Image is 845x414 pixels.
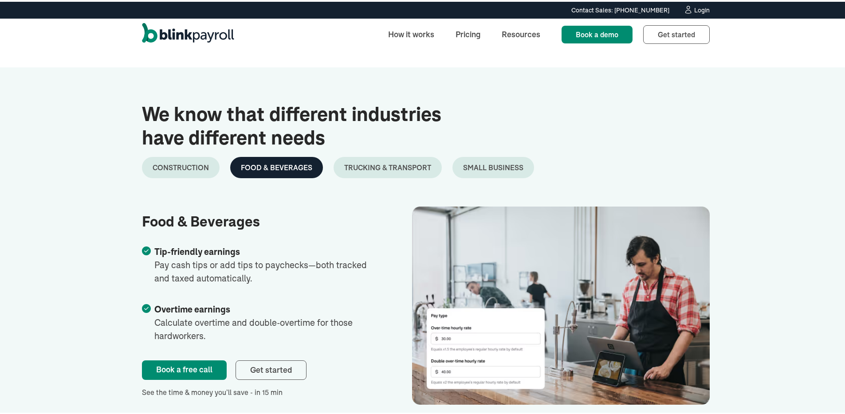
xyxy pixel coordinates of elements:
span: Overtime earnings [154,303,230,312]
div: Food & Beverages [241,160,312,171]
div: Construction [153,160,209,171]
h2: We know that different industries have different needs [142,101,483,148]
a: Get started [236,359,307,378]
li: Calculate overtime and double-overtime for those hardworkers. [142,301,380,341]
li: Pay cash tips or add tips to paychecks—both tracked and taxed automatically. [142,243,380,283]
a: Get started [643,23,710,42]
h3: Food & Beverages [142,212,380,229]
div: Login [694,5,710,12]
a: How it works [381,23,441,42]
div: Small Business [463,160,523,171]
a: Book a demo [562,24,633,42]
a: Resources [495,23,547,42]
span: Get started [658,28,695,37]
span: Tip-friendly earnings [154,245,240,255]
div: See the time & money you’ll save - in 15 min [142,385,380,396]
span: Book a demo [576,28,618,37]
a: Login [684,4,710,13]
a: Book a free call [142,359,227,378]
div: Trucking & Transport [344,160,431,171]
div: Contact Sales: [PHONE_NUMBER] [571,4,669,13]
a: home [142,21,234,44]
a: Pricing [448,23,487,42]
